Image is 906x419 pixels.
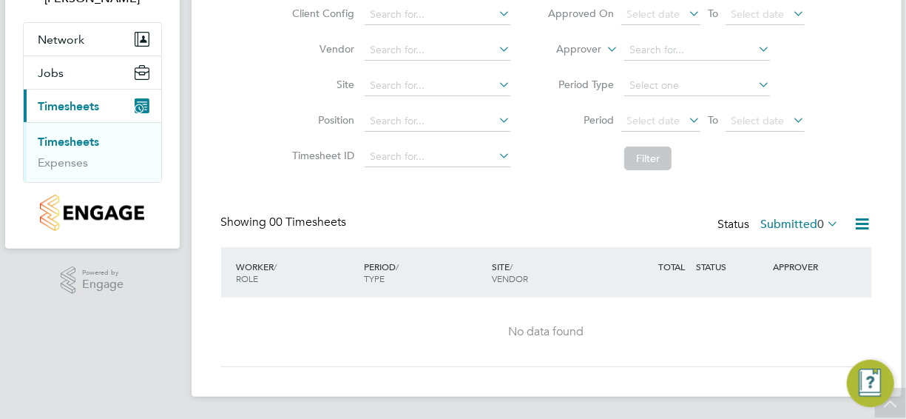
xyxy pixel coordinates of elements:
[693,253,770,280] div: STATUS
[61,267,124,295] a: Powered byEngage
[847,360,894,407] button: Engage Resource Center
[288,149,354,162] label: Timesheet ID
[626,114,680,127] span: Select date
[236,324,857,340] div: No data found
[761,217,839,232] label: Submitted
[547,78,614,91] label: Period Type
[492,272,528,284] span: VENDOR
[288,78,354,91] label: Site
[38,99,100,113] span: Timesheets
[38,135,100,149] a: Timesheets
[396,261,399,272] span: /
[731,114,784,127] span: Select date
[818,217,825,232] span: 0
[38,155,89,170] a: Expenses
[510,261,513,272] span: /
[703,4,723,23] span: To
[38,66,64,80] span: Jobs
[23,195,162,231] a: Go to home page
[365,111,510,132] input: Search for...
[624,76,770,96] input: Select one
[288,7,354,20] label: Client Config
[40,195,144,231] img: countryside-properties-logo-retina.png
[488,253,616,292] div: SITE
[82,278,124,291] span: Engage
[731,7,784,21] span: Select date
[769,253,846,280] div: APPROVER
[365,4,510,25] input: Search for...
[718,215,842,235] div: Status
[82,267,124,279] span: Powered by
[237,272,259,284] span: ROLE
[24,56,161,89] button: Jobs
[274,261,277,272] span: /
[38,33,85,47] span: Network
[288,113,354,127] label: Position
[703,110,723,130] span: To
[535,42,601,57] label: Approver
[24,122,161,182] div: Timesheets
[365,147,510,167] input: Search for...
[547,7,614,20] label: Approved On
[624,147,672,170] button: Filter
[624,40,770,61] input: Search for...
[221,215,350,230] div: Showing
[626,7,680,21] span: Select date
[365,76,510,96] input: Search for...
[547,113,614,127] label: Period
[365,40,510,61] input: Search for...
[360,253,488,292] div: PERIOD
[270,215,347,229] span: 00 Timesheets
[24,23,161,56] button: Network
[659,261,686,272] span: TOTAL
[288,42,354,56] label: Vendor
[233,253,361,292] div: WORKER
[364,272,385,284] span: TYPE
[24,90,161,122] button: Timesheets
